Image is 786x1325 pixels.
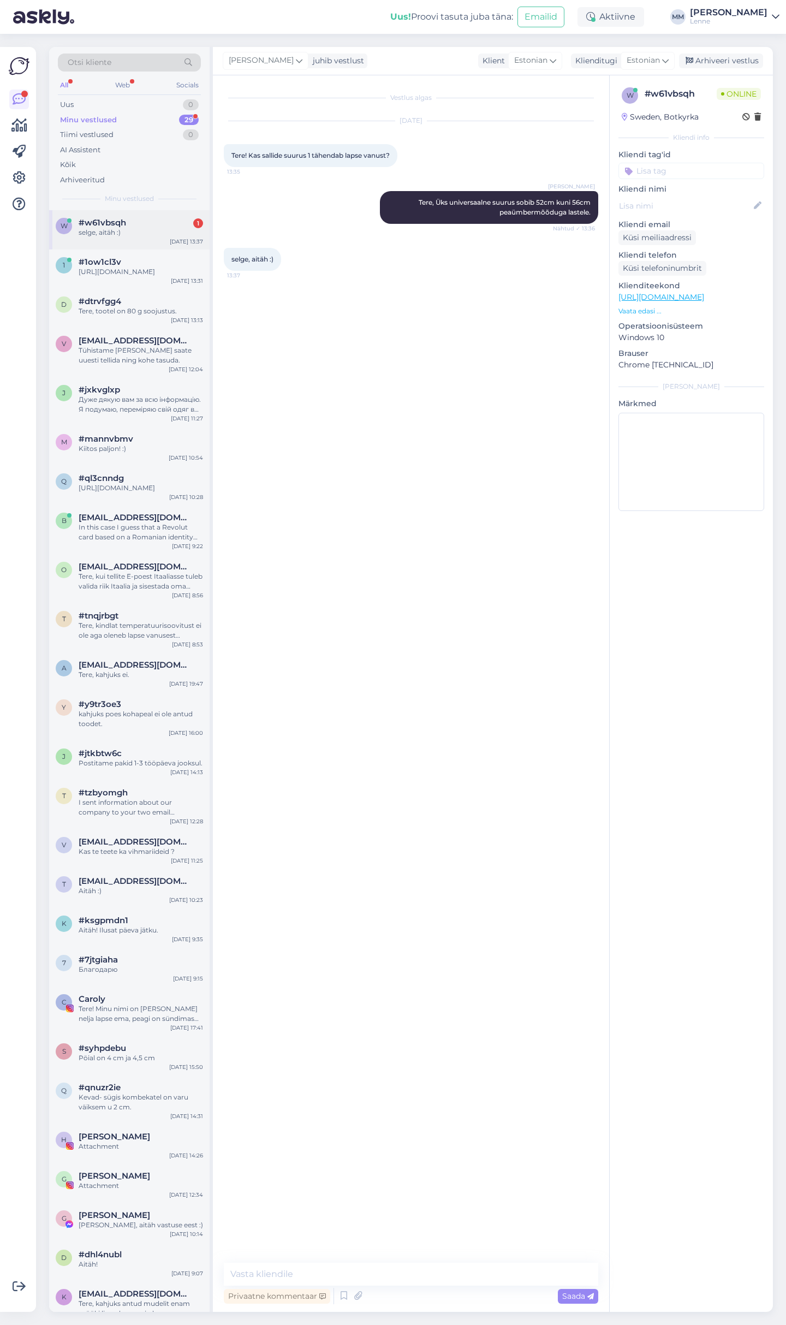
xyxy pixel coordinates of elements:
div: Privaatne kommentaar [224,1289,330,1304]
div: Aktiivne [577,7,644,27]
span: y [62,703,66,711]
div: [URL][DOMAIN_NAME] [79,483,203,493]
div: Klient [478,55,505,67]
p: Operatsioonisüsteem [618,320,764,332]
div: selge, aitäh :) [79,228,203,237]
span: j [62,752,65,760]
span: vizzano.official@gmail.com [79,837,192,847]
span: Heli Huoponen [79,1132,150,1142]
span: s [62,1047,66,1055]
span: Estonian [627,55,660,67]
div: Kiitos paljon! :) [79,444,203,454]
div: 0 [183,129,199,140]
a: [URL][DOMAIN_NAME] [618,292,704,302]
b: Uus! [390,11,411,22]
div: Sweden, Botkyrka [622,111,699,123]
span: m [61,438,67,446]
div: [URL][DOMAIN_NAME] [79,267,203,277]
div: [DATE] 10:28 [169,493,203,501]
button: Emailid [517,7,564,27]
span: [PERSON_NAME] [548,182,595,191]
span: v [62,841,66,849]
div: Aitäh :) [79,886,203,896]
span: q [61,477,67,485]
span: Minu vestlused [105,194,154,204]
span: d [61,1253,67,1262]
span: a [62,664,67,672]
span: #jxkvglxp [79,385,120,395]
span: d [61,300,67,308]
div: Küsi meiliaadressi [618,230,696,245]
span: Grete Kaare [79,1210,150,1220]
div: [DATE] 16:00 [169,729,203,737]
div: Kõik [60,159,76,170]
p: Klienditeekond [618,280,764,292]
span: Tere, Üks universaalne suurus sobib 52cm kuni 56cm peaümbermõõduga lastele. [419,198,592,216]
span: #dhl4nubl [79,1250,122,1259]
div: [DATE] 13:37 [170,237,203,246]
div: Socials [174,78,201,92]
span: j [62,389,65,397]
span: #ql3cnndg [79,473,124,483]
div: Proovi tasuta juba täna: [390,10,513,23]
span: G [62,1175,67,1183]
div: All [58,78,70,92]
div: Kliendi info [618,133,764,142]
div: [DATE] 15:50 [169,1063,203,1071]
div: Tere! Minu nimi on [PERSON_NAME] nelja lapse ema, peagi on sündimas viies laps meie perre. Seoses... [79,1004,203,1024]
span: [PERSON_NAME] [229,55,294,67]
div: Vestlus algas [224,93,598,103]
p: Kliendi nimi [618,183,764,195]
div: Klienditugi [571,55,617,67]
div: Aitäh! [79,1259,203,1269]
div: Kevad- sügis kombekatel on varu väiksem u 2 cm. [79,1092,203,1112]
div: # w61vbsqh [645,87,717,100]
span: #1ow1cl3v [79,257,121,267]
div: [PERSON_NAME] [618,382,764,391]
span: w [627,91,634,99]
span: H [61,1136,67,1144]
span: k [62,1293,67,1301]
div: [DATE] 9:07 [171,1269,203,1278]
p: Vaata edasi ... [618,306,764,316]
span: botnariuc.i@gmail.com [79,513,192,522]
div: Благодарю [79,965,203,975]
div: Дуже дякую вам за всю інформацію. Я подумаю, переміряю свій одяг в грудях і оберу. Гарного вам дня. [79,395,203,414]
span: Online [717,88,761,100]
div: [DATE] 11:25 [171,857,203,865]
div: Pöial on 4 cm ja 4,5 cm [79,1053,203,1063]
div: [DATE] 17:41 [170,1024,203,1032]
div: [DATE] 8:56 [172,591,203,599]
div: 29 [179,115,199,126]
span: Saada [562,1291,594,1301]
span: t [62,792,66,800]
div: [DATE] 13:13 [171,316,203,324]
div: Tere, kahjuks antud mudelit enam müüki lisandumas ei ole. [79,1299,203,1318]
div: [DATE] 10:23 [169,896,203,904]
span: t [62,880,66,888]
p: Brauser [618,348,764,359]
p: Kliendi tag'id [618,149,764,161]
div: Attachment [79,1142,203,1151]
div: Arhiveeri vestlus [679,54,763,68]
span: #qnuzr2ie [79,1083,121,1092]
span: #tzbyomgh [79,788,128,798]
div: Aitäh! Ilusat päeva jätku. [79,925,203,935]
div: [PERSON_NAME], aitäh vastuse eest :) [79,1220,203,1230]
span: v [62,340,66,348]
div: [DATE] 19:47 [169,680,203,688]
span: 13:35 [227,168,268,176]
span: t [62,615,66,623]
span: k [62,919,67,928]
div: [DATE] 12:28 [170,817,203,825]
p: Windows 10 [618,332,764,343]
div: [DATE] 9:35 [172,935,203,943]
span: #w61vbsqh [79,218,126,228]
span: #tnqjrbgt [79,611,118,621]
a: [PERSON_NAME]Lenne [690,8,779,26]
span: b [62,516,67,525]
div: Lenne [690,17,767,26]
div: juhib vestlust [308,55,364,67]
div: [PERSON_NAME] [690,8,767,17]
span: #syhpdebu [79,1043,126,1053]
